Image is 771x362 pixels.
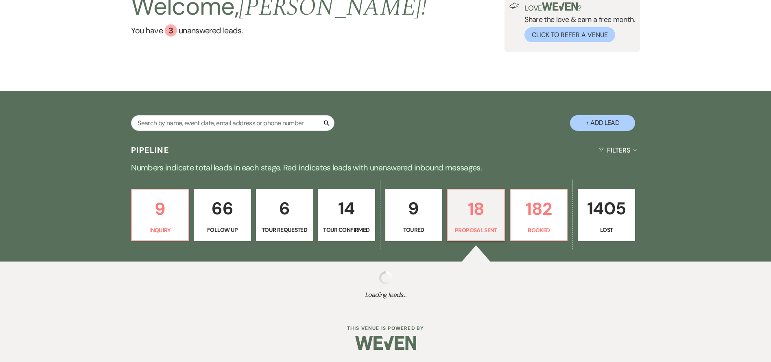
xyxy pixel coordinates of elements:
h3: Pipeline [131,144,169,156]
p: Toured [391,225,437,234]
button: Filters [596,140,640,161]
img: loading spinner [379,271,392,284]
button: Click to Refer a Venue [524,27,615,42]
input: Search by name, event date, email address or phone number [131,115,334,131]
a: 14Tour Confirmed [318,189,375,242]
p: Numbers indicate total leads in each stage. Red indicates leads with unanswered inbound messages. [93,161,679,174]
a: 18Proposal Sent [447,189,505,242]
p: Inquiry [137,226,183,235]
p: Tour Requested [261,225,308,234]
a: 1405Lost [578,189,635,242]
p: 1405 [583,195,629,222]
p: Lost [583,225,629,234]
p: 66 [199,195,246,222]
div: 3 [165,24,177,37]
p: 18 [453,195,499,222]
p: Proposal Sent [453,226,499,235]
p: 14 [323,195,369,222]
a: 66Follow Up [194,189,251,242]
p: 6 [261,195,308,222]
p: 9 [391,195,437,222]
a: 182Booked [510,189,568,242]
img: Weven Logo [355,329,416,357]
img: loud-speaker-illustration.svg [509,2,520,9]
p: Tour Confirmed [323,225,369,234]
a: 6Tour Requested [256,189,313,242]
p: Love ? [524,2,635,12]
p: 182 [515,195,562,222]
a: 9Inquiry [131,189,189,242]
img: weven-logo-green.svg [542,2,578,11]
button: + Add Lead [570,115,635,131]
a: 9Toured [385,189,442,242]
span: Loading leads... [39,290,733,300]
p: Follow Up [199,225,246,234]
p: 9 [137,195,183,222]
p: Booked [515,226,562,235]
a: You have 3 unanswered leads. [131,24,427,37]
div: Share the love & earn a free month. [520,2,635,42]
